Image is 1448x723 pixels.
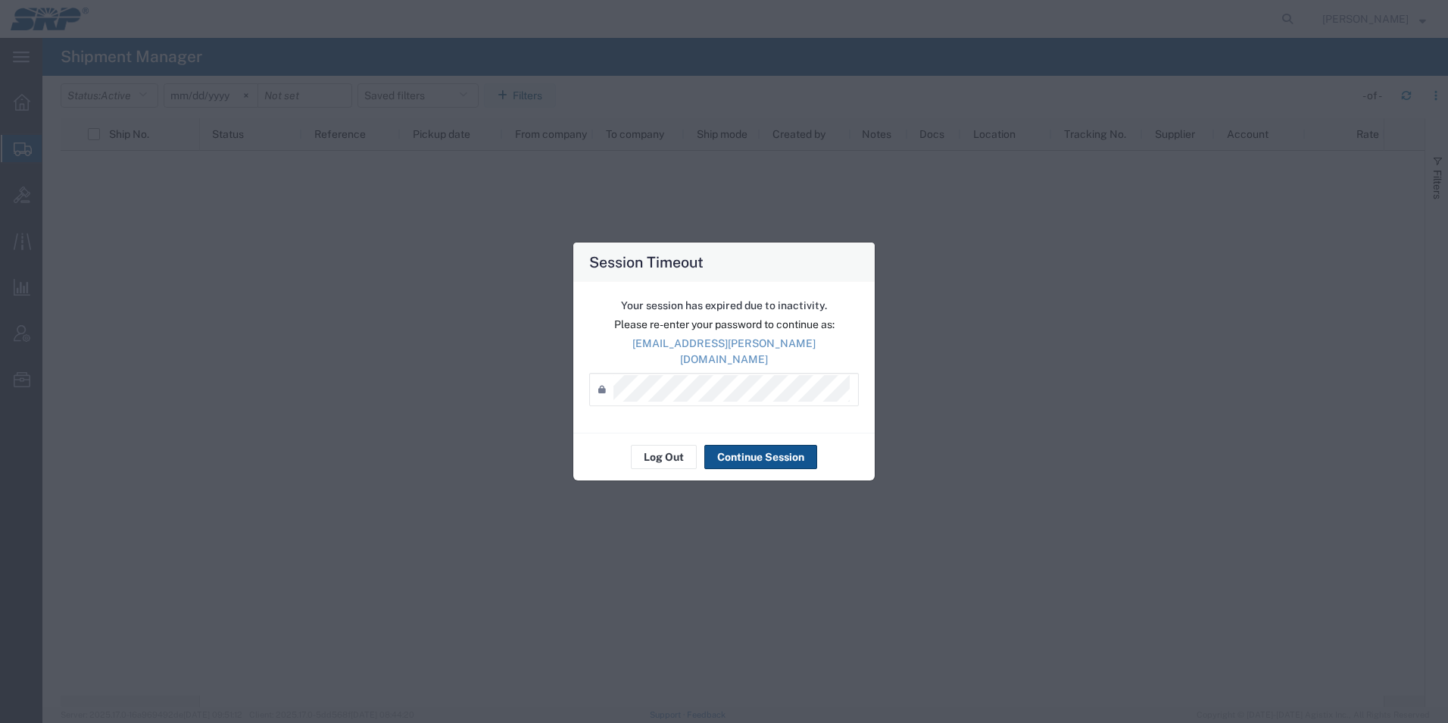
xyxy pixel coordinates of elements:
button: Log Out [631,445,697,469]
button: Continue Session [704,445,817,469]
p: Please re-enter your password to continue as: [589,317,859,333]
p: Your session has expired due to inactivity. [589,298,859,314]
h4: Session Timeout [589,251,704,273]
p: [EMAIL_ADDRESS][PERSON_NAME][DOMAIN_NAME] [589,336,859,368]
